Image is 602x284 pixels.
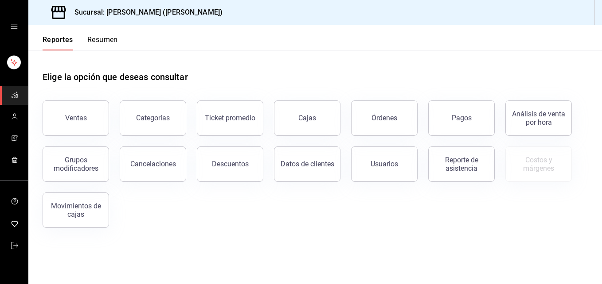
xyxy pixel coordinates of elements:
div: Reporte de asistencia [434,156,489,173]
button: Reporte de asistencia [428,146,495,182]
button: cajón abierto [11,23,18,30]
button: Categorías [120,100,186,136]
div: Ticket promedio [205,114,255,122]
font: Reportes [43,35,73,44]
div: Costos y márgenes [511,156,566,173]
button: Cancelaciones [120,146,186,182]
div: Descuentos [212,160,249,168]
button: Datos de clientes [274,146,340,182]
div: Usuarios [371,160,398,168]
div: Datos de clientes [281,160,334,168]
button: Pagos [428,100,495,136]
button: Descuentos [197,146,263,182]
div: Pestañas de navegación [43,35,118,50]
h1: Elige la opción que deseas consultar [43,70,188,84]
button: Ticket promedio [197,100,263,136]
div: Categorías [136,114,170,122]
button: Ventas [43,100,109,136]
div: Análisis de venta por hora [511,110,566,127]
button: Usuarios [351,146,418,182]
button: Órdenes [351,100,418,136]
div: Órdenes [371,114,397,122]
div: Pagos [452,114,472,122]
div: Ventas [65,114,87,122]
button: Movimientos de cajas [43,192,109,228]
div: Grupos modificadores [48,156,103,173]
button: Contrata inventarios para ver este reporte [505,146,572,182]
div: Movimientos de cajas [48,202,103,219]
div: Cajas [298,114,316,122]
button: Análisis de venta por hora [505,100,572,136]
button: Grupos modificadores [43,146,109,182]
button: Resumen [87,35,118,50]
button: Cajas [274,100,340,136]
div: Cancelaciones [130,160,176,168]
h3: Sucursal: [PERSON_NAME] ([PERSON_NAME]) [67,7,223,18]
